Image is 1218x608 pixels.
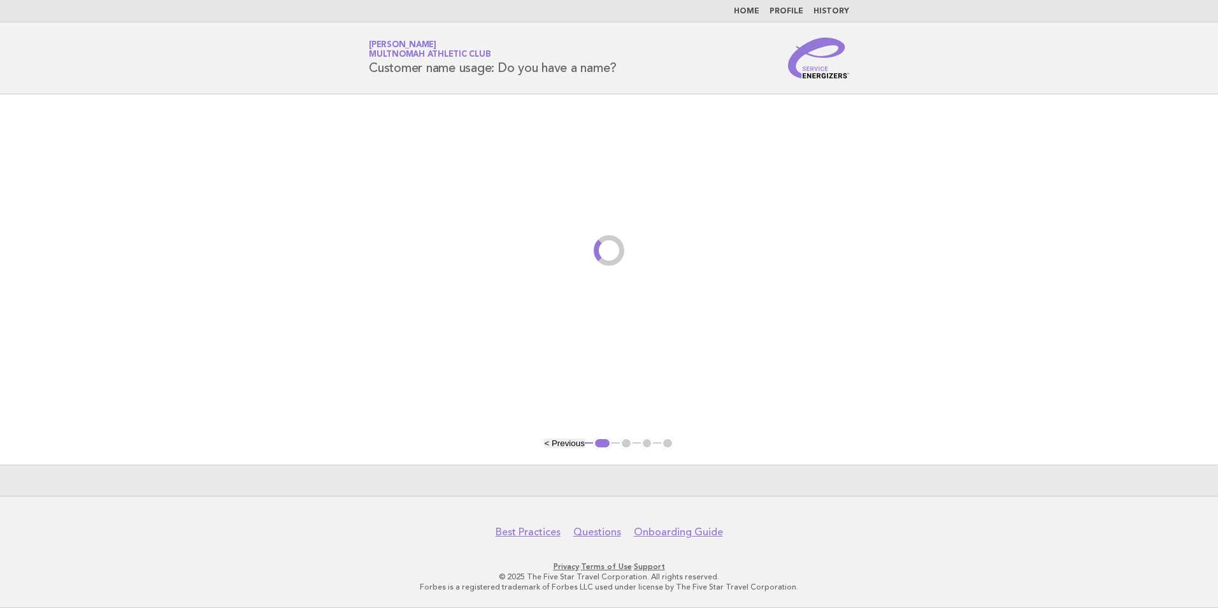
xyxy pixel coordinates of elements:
[219,582,999,592] p: Forbes is a registered trademark of Forbes LLC used under license by The Five Star Travel Corpora...
[219,572,999,582] p: © 2025 The Five Star Travel Corporation. All rights reserved.
[581,562,632,571] a: Terms of Use
[369,41,491,59] a: [PERSON_NAME]Multnomah Athletic Club
[788,38,849,78] img: Service Energizers
[554,562,579,571] a: Privacy
[369,51,491,59] span: Multnomah Athletic Club
[219,561,999,572] p: · ·
[573,526,621,539] a: Questions
[813,8,849,15] a: History
[634,526,723,539] a: Onboarding Guide
[634,562,665,571] a: Support
[369,41,617,75] h1: Customer name usage: Do you have a name?
[770,8,803,15] a: Profile
[496,526,561,539] a: Best Practices
[734,8,759,15] a: Home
